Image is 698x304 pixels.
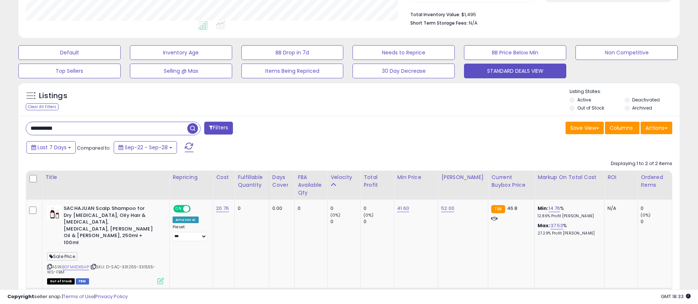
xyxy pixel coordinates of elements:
[535,171,605,200] th: The percentage added to the cost of goods (COGS) that forms the calculator for Min & Max prices.
[397,174,435,181] div: Min Price
[330,218,360,225] div: 0
[364,205,394,212] div: 0
[47,252,77,261] span: Sale Price
[352,45,455,60] button: Needs to Reprice
[538,222,599,236] div: %
[538,205,549,212] b: Min:
[550,222,563,229] a: 37.53
[64,205,153,248] b: SACHAJUAN Scalp Shampoo for Dry [MEDICAL_DATA], Oily Hair & [MEDICAL_DATA], [MEDICAL_DATA], [PERS...
[632,105,652,111] label: Archived
[491,174,531,189] div: Current Buybox Price
[441,174,485,181] div: [PERSON_NAME]
[538,222,550,229] b: Max:
[298,205,322,212] div: 0
[491,205,505,213] small: FBA
[38,144,67,151] span: Last 7 Days
[39,91,67,101] h5: Listings
[125,144,168,151] span: Sep-22 - Sep-28
[566,122,604,134] button: Save View
[189,206,201,212] span: OFF
[62,264,89,270] a: B0FM4DX5HP
[575,45,678,60] button: Non Competitive
[410,10,667,18] li: $1,495
[47,264,156,275] span: | SKU: D-SAC-331265-331555-WS-FBM
[330,205,360,212] div: 0
[607,174,634,181] div: ROI
[538,174,601,181] div: Markup on Total Cost
[238,174,266,189] div: Fulfillable Quantity
[549,205,560,212] a: 14.76
[298,174,324,197] div: FBA Available Qty
[173,174,210,181] div: Repricing
[130,64,232,78] button: Selling @ Max
[7,293,128,300] div: seller snap | |
[47,278,75,285] span: All listings that are currently out of stock and unavailable for purchase on Amazon
[330,174,357,181] div: Velocity
[272,205,289,212] div: 0.00
[45,174,166,181] div: Title
[114,141,177,154] button: Sep-22 - Sep-28
[577,105,604,111] label: Out of Stock
[26,103,59,110] div: Clear All Filters
[272,174,291,189] div: Days Cover
[173,217,198,223] div: Amazon AI
[174,206,183,212] span: ON
[397,205,409,212] a: 41.60
[605,122,639,134] button: Columns
[204,122,233,135] button: Filters
[641,174,669,189] div: Ordered Items
[570,88,680,95] p: Listing States:
[47,205,62,220] img: 31LTuI5d88L._SL40_.jpg
[611,160,672,167] div: Displaying 1 to 2 of 2 items
[330,212,341,218] small: (0%)
[469,19,478,26] span: N/A
[610,124,633,132] span: Columns
[238,205,263,212] div: 0
[410,11,460,18] b: Total Inventory Value:
[507,205,518,212] span: 46.8
[538,205,599,219] div: %
[441,205,454,212] a: 52.00
[216,205,229,212] a: 20.76
[364,212,374,218] small: (0%)
[632,97,660,103] label: Deactivated
[173,225,207,241] div: Preset:
[63,293,94,300] a: Terms of Use
[364,174,391,189] div: Total Profit
[538,231,599,236] p: 27.29% Profit [PERSON_NAME]
[352,64,455,78] button: 30 Day Decrease
[77,144,111,151] span: Compared to:
[641,205,672,212] div: 0
[641,218,672,225] div: 0
[538,214,599,219] p: 12.86% Profit [PERSON_NAME]
[464,45,566,60] button: BB Price Below Min
[26,141,76,154] button: Last 7 Days
[130,45,232,60] button: Inventory Age
[76,278,89,285] span: FBM
[641,122,672,134] button: Actions
[464,64,566,78] button: STANDARD DEALS VIEW
[18,45,121,60] button: Default
[577,97,591,103] label: Active
[7,293,34,300] strong: Copyright
[18,64,121,78] button: Top Sellers
[95,293,128,300] a: Privacy Policy
[607,205,632,212] div: N/A
[410,20,468,26] b: Short Term Storage Fees:
[661,293,691,300] span: 2025-10-6 18:33 GMT
[241,64,344,78] button: Items Being Repriced
[641,212,651,218] small: (0%)
[216,174,231,181] div: Cost
[241,45,344,60] button: BB Drop in 7d
[364,218,394,225] div: 0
